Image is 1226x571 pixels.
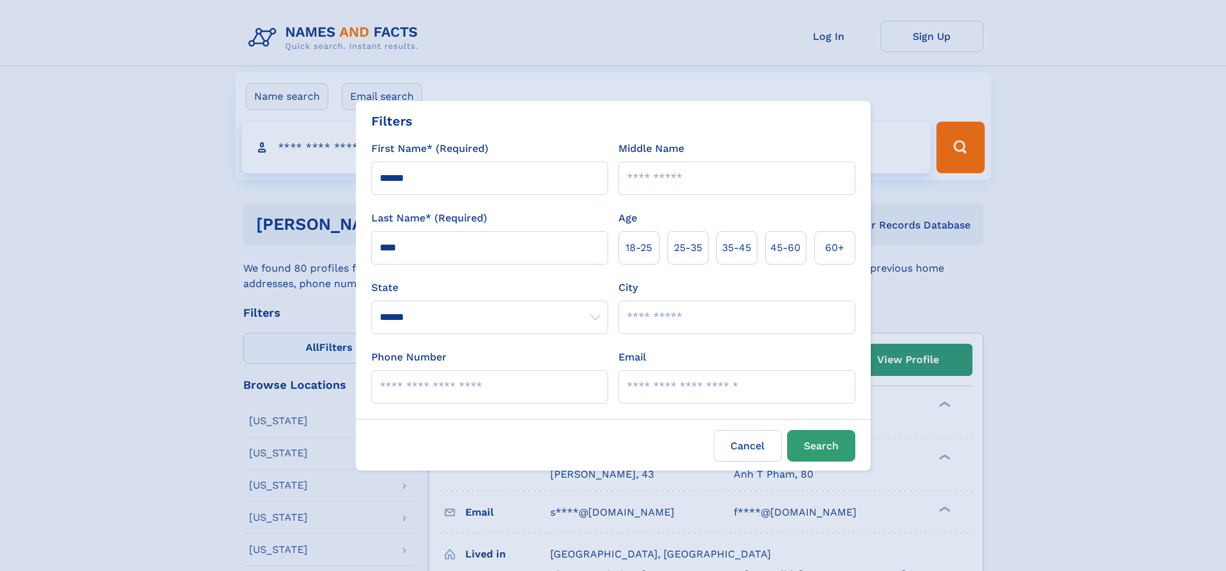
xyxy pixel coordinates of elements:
[371,280,608,295] label: State
[787,430,855,462] button: Search
[825,240,844,256] span: 60+
[722,240,751,256] span: 35‑45
[618,211,637,226] label: Age
[770,240,801,256] span: 45‑60
[618,141,684,156] label: Middle Name
[626,240,652,256] span: 18‑25
[714,430,782,462] label: Cancel
[371,141,488,156] label: First Name* (Required)
[618,280,638,295] label: City
[371,350,447,365] label: Phone Number
[371,111,413,131] div: Filters
[371,211,487,226] label: Last Name* (Required)
[674,240,702,256] span: 25‑35
[618,350,646,365] label: Email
